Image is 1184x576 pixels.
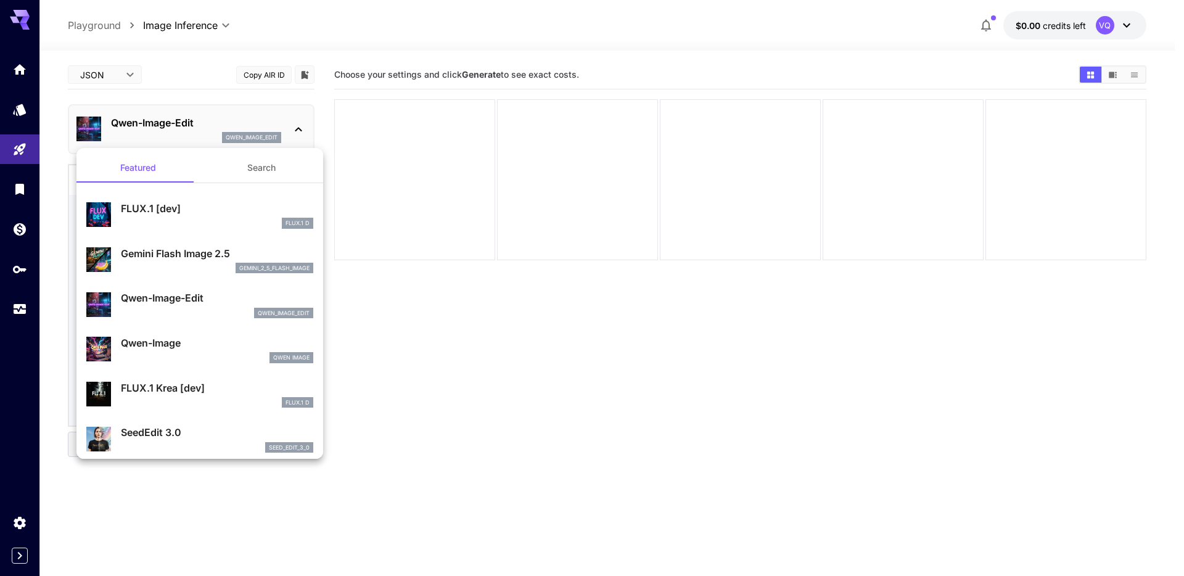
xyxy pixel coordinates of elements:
p: FLUX.1 D [286,219,310,228]
p: gemini_2_5_flash_image [239,264,310,273]
p: qwen_image_edit [258,309,310,318]
p: seed_edit_3_0 [269,443,310,452]
div: FLUX.1 Krea [dev]FLUX.1 D [86,376,313,413]
div: Qwen-ImageQwen Image [86,331,313,368]
p: FLUX.1 D [286,398,310,407]
button: Featured [76,153,200,183]
p: SeedEdit 3.0 [121,425,313,440]
div: FLUX.1 [dev]FLUX.1 D [86,196,313,234]
div: SeedEdit 3.0seed_edit_3_0 [86,420,313,458]
button: Search [200,153,323,183]
p: Qwen-Image [121,335,313,350]
p: FLUX.1 [dev] [121,201,313,216]
p: Qwen-Image-Edit [121,290,313,305]
p: Gemini Flash Image 2.5 [121,246,313,261]
div: Gemini Flash Image 2.5gemini_2_5_flash_image [86,241,313,279]
p: FLUX.1 Krea [dev] [121,381,313,395]
p: Qwen Image [273,353,310,362]
div: Qwen-Image-Editqwen_image_edit [86,286,313,323]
